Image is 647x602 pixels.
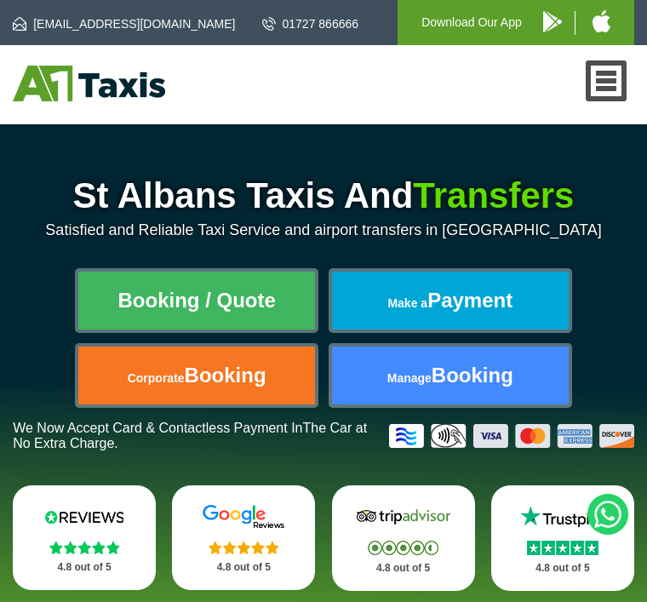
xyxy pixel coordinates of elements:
img: A1 Taxis Android App [543,11,562,32]
a: Trustpilot Stars 4.8 out of 5 [491,485,634,591]
span: Transfers [413,175,574,215]
img: Stars [527,541,598,555]
img: Stars [209,541,279,554]
a: [EMAIL_ADDRESS][DOMAIN_NAME] [13,15,235,32]
p: 4.8 out of 5 [351,558,456,579]
p: Download Our App [421,12,522,33]
p: 4.8 out of 5 [191,557,296,578]
img: Tripadvisor [352,504,455,530]
a: Google Stars 4.8 out of 5 [172,485,315,590]
img: Credit And Debit Cards [389,424,634,448]
span: Corporate [128,371,185,385]
img: Stars [368,541,438,555]
span: Manage [387,371,432,385]
p: We Now Accept Card & Contactless Payment In [13,421,376,451]
img: Stars [49,541,120,554]
img: Trustpilot [512,504,614,530]
a: ManageBooking [332,347,569,404]
p: 4.8 out of 5 [510,558,616,579]
p: 4.8 out of 5 [31,557,137,578]
a: Nav [586,60,627,101]
a: 01727 866666 [262,15,359,32]
h1: St Albans Taxis And [13,175,634,216]
a: Reviews.io Stars 4.8 out of 5 [13,485,156,590]
img: A1 Taxis iPhone App [593,10,610,32]
a: Tripadvisor Stars 4.8 out of 5 [332,485,475,591]
p: Satisfied and Reliable Taxi Service and airport transfers in [GEOGRAPHIC_DATA] [13,221,634,239]
a: Make aPayment [332,272,569,330]
span: Make a [387,296,427,310]
a: Booking / Quote [78,272,315,330]
img: Reviews.io [33,504,135,530]
span: The Car at No Extra Charge. [13,421,367,450]
img: A1 Taxis St Albans LTD [13,66,165,101]
img: Google [192,504,295,530]
a: CorporateBooking [78,347,315,404]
